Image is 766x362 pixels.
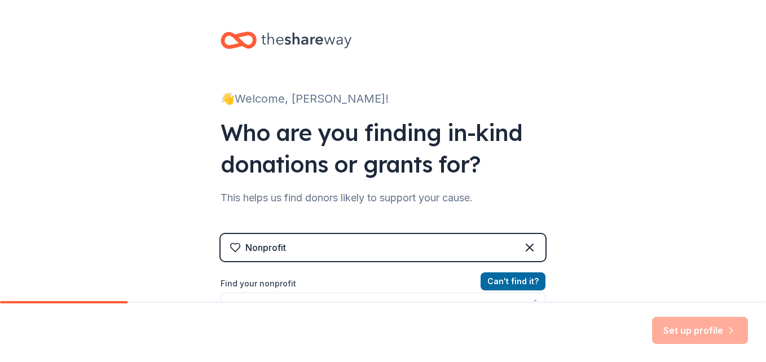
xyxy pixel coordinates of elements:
[221,277,545,290] label: Find your nonprofit
[221,293,545,315] input: Search by name, EIN, or city
[221,189,545,207] div: This helps us find donors likely to support your cause.
[221,90,545,108] div: 👋 Welcome, [PERSON_NAME]!
[481,272,545,290] button: Can't find it?
[221,117,545,180] div: Who are you finding in-kind donations or grants for?
[245,241,286,254] div: Nonprofit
